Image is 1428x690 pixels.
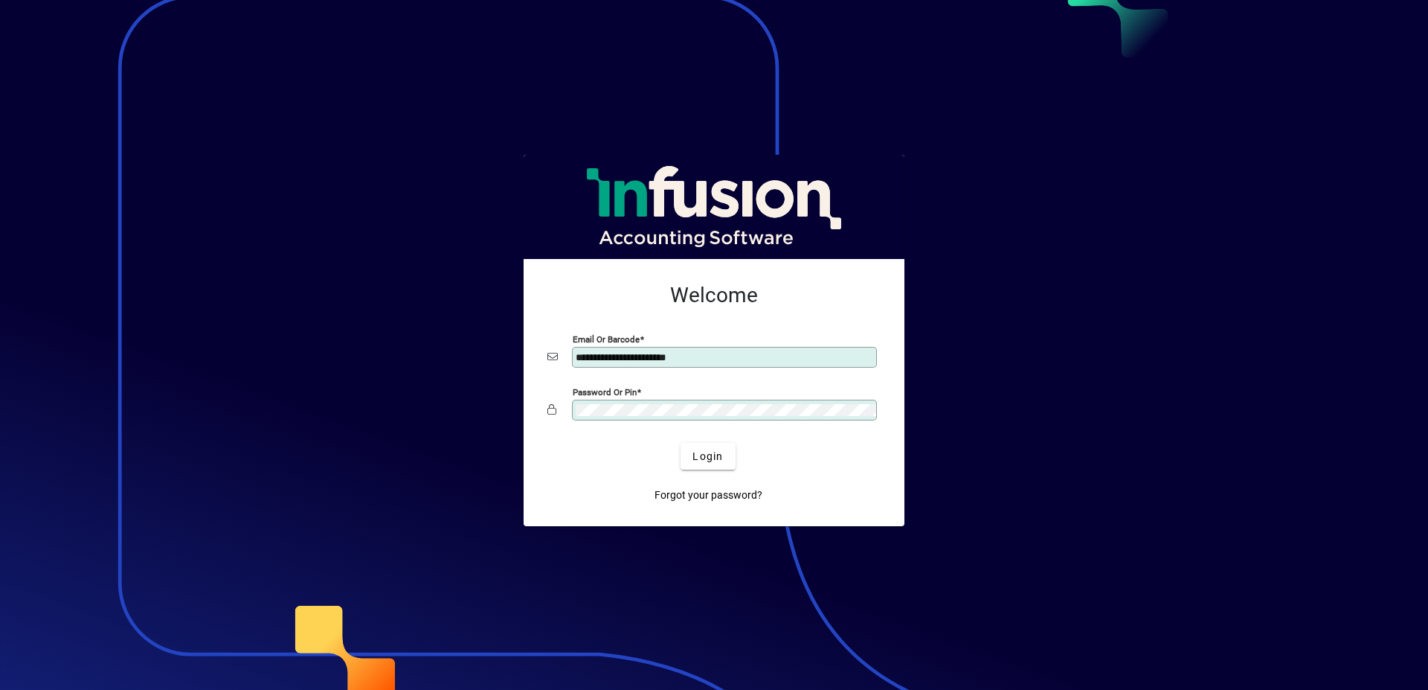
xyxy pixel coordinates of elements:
[692,449,723,464] span: Login
[649,482,768,508] a: Forgot your password?
[573,334,640,345] mat-label: Email or Barcode
[573,387,637,397] mat-label: Password or Pin
[654,488,762,503] span: Forgot your password?
[547,283,881,308] h2: Welcome
[681,443,735,470] button: Login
